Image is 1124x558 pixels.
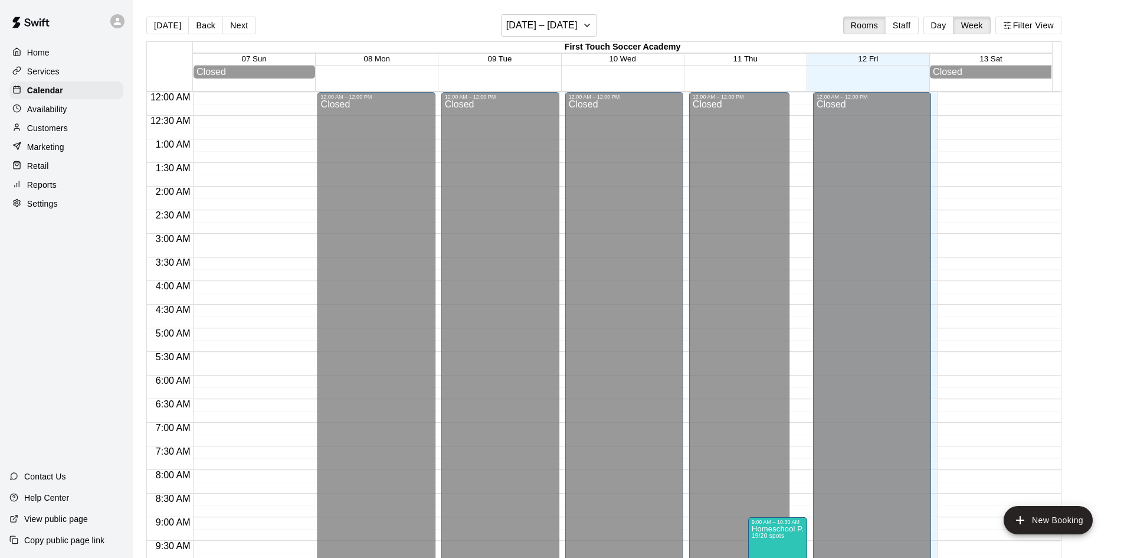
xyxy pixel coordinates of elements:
button: Rooms [843,17,886,34]
span: 5:30 AM [153,352,194,362]
button: Day [923,17,954,34]
p: Availability [27,103,67,115]
button: 11 Thu [733,54,758,63]
span: 8:00 AM [153,470,194,480]
span: 19/20 spots filled [752,533,784,539]
span: 3:00 AM [153,234,194,244]
button: 12 Fri [858,54,878,63]
button: 10 Wed [609,54,636,63]
button: Week [953,17,991,34]
p: Settings [27,198,58,210]
span: 12:30 AM [148,116,194,126]
h6: [DATE] – [DATE] [506,17,578,34]
span: 2:00 AM [153,187,194,197]
button: Staff [885,17,919,34]
span: 3:30 AM [153,257,194,267]
button: Next [222,17,255,34]
p: Help Center [24,492,69,504]
span: 4:00 AM [153,281,194,291]
a: Calendar [9,81,123,99]
span: 7:00 AM [153,423,194,433]
a: Services [9,63,123,80]
span: 9:00 AM [153,517,194,527]
button: 08 Mon [364,54,390,63]
p: Retail [27,160,49,172]
p: Marketing [27,141,64,153]
div: First Touch Soccer Academy [193,42,1052,53]
button: 07 Sun [242,54,267,63]
button: Back [188,17,223,34]
div: 9:00 AM – 10:30 AM [752,519,804,525]
span: 6:30 AM [153,399,194,409]
button: [DATE] – [DATE] [501,14,597,37]
a: Availability [9,100,123,118]
div: 12:00 AM – 12:00 PM [569,94,680,100]
button: 13 Sat [979,54,1002,63]
button: 09 Tue [488,54,512,63]
span: 2:30 AM [153,210,194,220]
span: 1:00 AM [153,139,194,149]
button: add [1004,506,1093,534]
span: 4:30 AM [153,305,194,315]
a: Customers [9,119,123,137]
a: Home [9,44,123,61]
p: View public page [24,513,88,525]
span: 8:30 AM [153,494,194,504]
div: 12:00 AM – 12:00 PM [445,94,556,100]
p: Customers [27,122,68,134]
a: Settings [9,195,123,213]
span: 9:30 AM [153,541,194,551]
p: Calendar [27,84,63,96]
span: 6:00 AM [153,376,194,386]
p: Home [27,47,50,58]
span: 1:30 AM [153,163,194,173]
div: 12:00 AM – 12:00 PM [321,94,432,100]
p: Reports [27,179,57,191]
a: Reports [9,176,123,194]
p: Services [27,66,60,77]
div: 12:00 AM – 12:00 PM [817,94,928,100]
span: 12:00 AM [148,92,194,102]
p: Copy public page link [24,534,104,546]
a: Marketing [9,138,123,156]
span: 5:00 AM [153,328,194,338]
div: 12:00 AM – 12:00 PM [693,94,786,100]
span: 7:30 AM [153,446,194,456]
button: Filter View [995,17,1061,34]
div: Closed [933,67,1048,77]
a: Retail [9,157,123,175]
p: Contact Us [24,471,66,482]
button: [DATE] [146,17,189,34]
div: Closed [196,67,312,77]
